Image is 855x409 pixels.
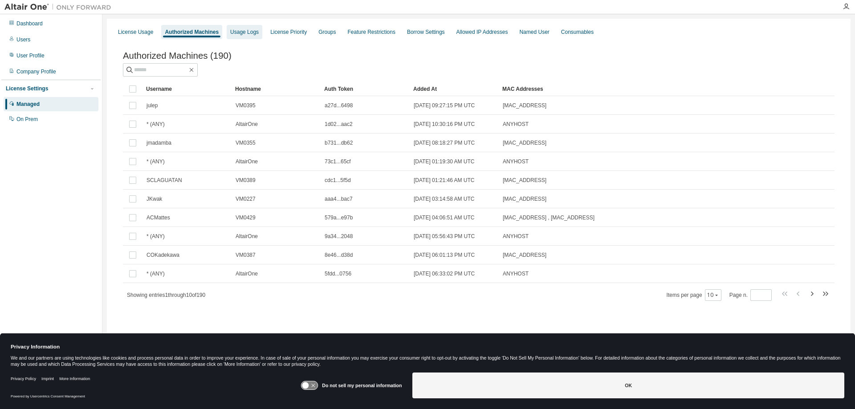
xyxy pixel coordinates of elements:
[325,214,353,221] span: 579a...e97b
[414,270,475,277] span: [DATE] 06:33:02 PM UTC
[147,270,165,277] span: * (ANY)
[503,158,529,165] span: ANYHOST
[325,233,353,240] span: 9a34...2048
[123,51,232,61] span: Authorized Machines (190)
[414,195,475,202] span: [DATE] 03:14:58 AM UTC
[414,233,475,240] span: [DATE] 05:56:43 PM UTC
[270,28,307,36] div: License Priority
[16,52,45,59] div: User Profile
[236,139,256,146] span: VM0355
[503,102,546,109] span: [MAC_ADDRESS]
[230,28,259,36] div: Usage Logs
[561,28,594,36] div: Consumables
[118,28,153,36] div: License Usage
[318,28,336,36] div: Groups
[502,82,741,96] div: MAC Addresses
[16,101,40,108] div: Managed
[519,28,549,36] div: Named User
[407,28,445,36] div: Borrow Settings
[147,102,158,109] span: julep
[147,251,179,259] span: COKadekawa
[236,102,256,109] span: VM0395
[325,177,351,184] span: cdc1...5f5d
[456,28,508,36] div: Allowed IP Addresses
[147,195,162,202] span: JKwak
[147,233,165,240] span: * (ANY)
[236,177,256,184] span: VM0389
[503,270,529,277] span: ANYHOST
[414,158,475,165] span: [DATE] 01:19:30 AM UTC
[16,36,30,43] div: Users
[147,139,171,146] span: jmadamba
[325,195,353,202] span: aaa4...bac7
[414,177,475,184] span: [DATE] 01:21:46 AM UTC
[414,214,475,221] span: [DATE] 04:06:51 AM UTC
[236,233,258,240] span: AltairOne
[147,158,165,165] span: * (ANY)
[147,214,170,221] span: ACMattes
[165,28,219,36] div: Authorized Machines
[414,139,475,146] span: [DATE] 08:18:27 PM UTC
[4,3,116,12] img: Altair One
[729,289,772,301] span: Page n.
[348,28,395,36] div: Feature Restrictions
[503,121,529,128] span: ANYHOST
[127,292,205,298] span: Showing entries 1 through 10 of 190
[325,270,351,277] span: 5fdd...0756
[16,68,56,75] div: Company Profile
[16,20,43,27] div: Dashboard
[6,85,48,92] div: License Settings
[325,102,353,109] span: a27d...6498
[324,82,406,96] div: Auth Token
[236,158,258,165] span: AltairOne
[503,139,546,146] span: [MAC_ADDRESS]
[325,121,353,128] span: 1d02...aac2
[503,195,546,202] span: [MAC_ADDRESS]
[413,82,495,96] div: Added At
[236,251,256,259] span: VM0387
[147,121,165,128] span: * (ANY)
[325,139,353,146] span: b731...db62
[146,82,228,96] div: Username
[707,292,719,299] button: 10
[236,270,258,277] span: AltairOne
[236,214,256,221] span: VM0429
[414,102,475,109] span: [DATE] 09:27:15 PM UTC
[414,251,475,259] span: [DATE] 06:01:13 PM UTC
[325,158,351,165] span: 73c1...65cf
[667,289,721,301] span: Items per page
[236,195,256,202] span: VM0227
[16,116,38,123] div: On Prem
[503,251,546,259] span: [MAC_ADDRESS]
[236,121,258,128] span: AltairOne
[147,177,182,184] span: SCLAGUATAN
[414,121,475,128] span: [DATE] 10:30:16 PM UTC
[503,233,529,240] span: ANYHOST
[503,177,546,184] span: [MAC_ADDRESS]
[235,82,317,96] div: Hostname
[325,251,353,259] span: 8e46...d38d
[503,214,594,221] span: [MAC_ADDRESS] , [MAC_ADDRESS]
